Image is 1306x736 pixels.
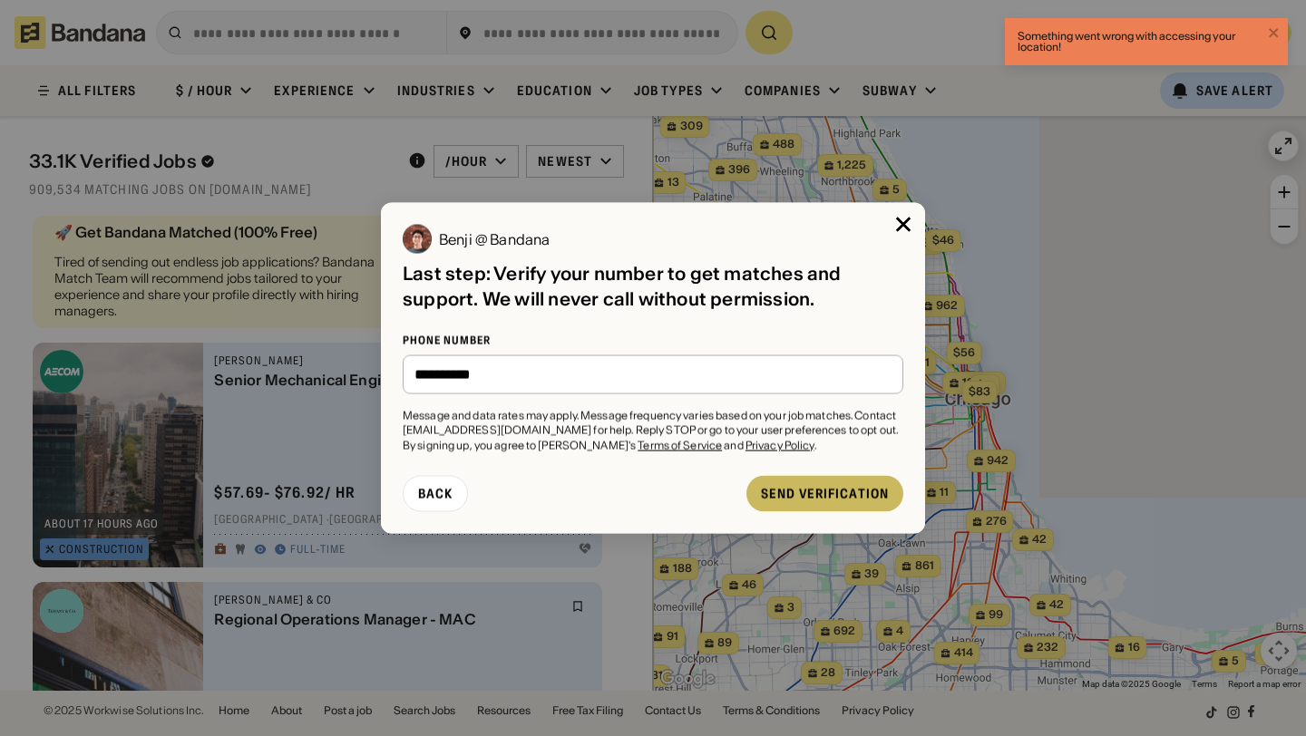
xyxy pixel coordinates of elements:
[418,487,453,499] div: Back
[403,225,432,254] img: Benji @ Bandana
[403,408,903,453] div: Message and data rates may apply. Message frequency varies based on your job matches. Contact [EM...
[439,232,550,247] div: Benji @ Bandana
[1018,31,1262,53] div: Something went wrong with accessing your location!
[761,487,889,499] div: Send verification
[403,261,903,312] div: Last step: Verify your number to get matches and support. We will never call without permission.
[746,439,814,452] a: Privacy Policy
[638,439,722,452] a: Terms of Service
[403,334,903,348] div: Phone number
[1268,25,1281,43] button: close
